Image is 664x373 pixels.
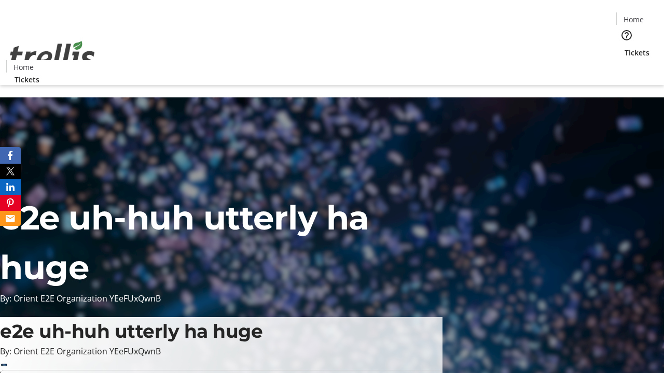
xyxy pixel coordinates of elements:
[617,14,650,25] a: Home
[616,25,637,46] button: Help
[616,58,637,79] button: Cart
[616,47,658,58] a: Tickets
[7,62,40,73] a: Home
[15,74,39,85] span: Tickets
[13,62,34,73] span: Home
[624,14,644,25] span: Home
[6,74,48,85] a: Tickets
[625,47,649,58] span: Tickets
[6,30,99,81] img: Orient E2E Organization YEeFUxQwnB's Logo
